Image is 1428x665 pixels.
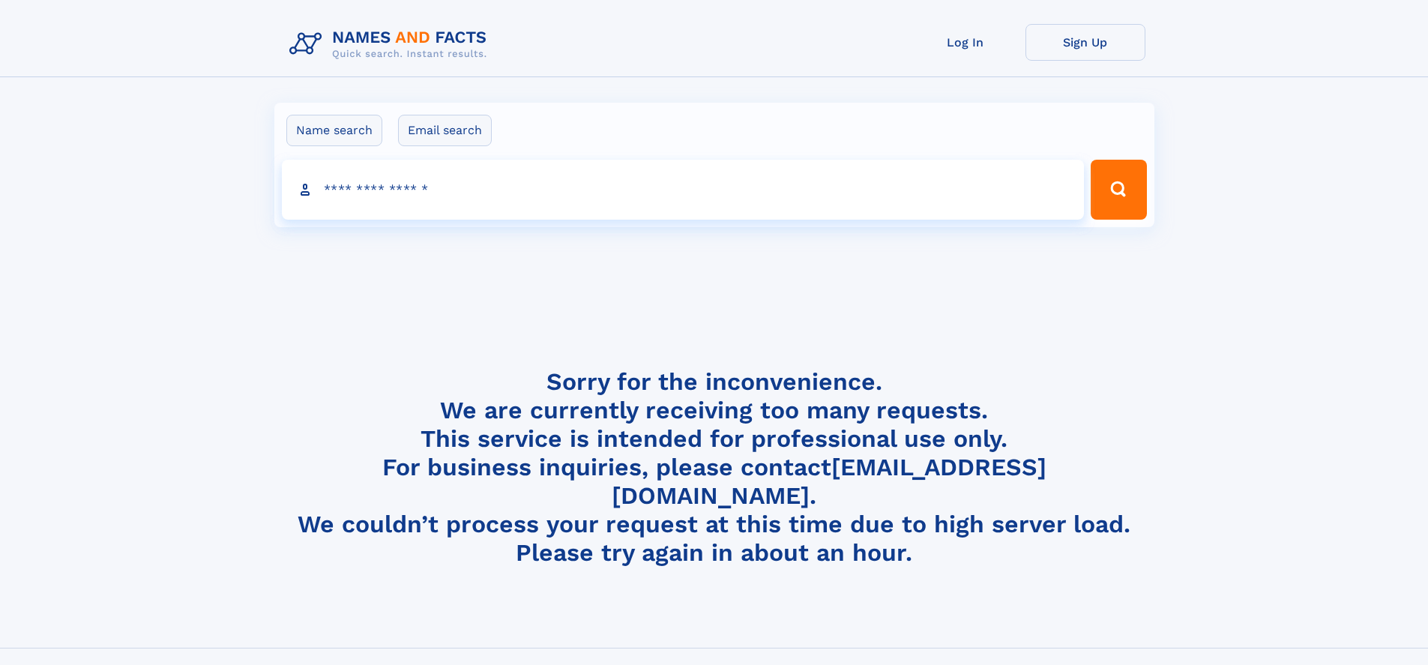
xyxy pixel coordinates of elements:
[283,367,1145,568] h4: Sorry for the inconvenience. We are currently receiving too many requests. This service is intend...
[1025,24,1145,61] a: Sign Up
[282,160,1085,220] input: search input
[286,115,382,146] label: Name search
[906,24,1025,61] a: Log In
[398,115,492,146] label: Email search
[612,453,1046,510] a: [EMAIL_ADDRESS][DOMAIN_NAME]
[1091,160,1146,220] button: Search Button
[283,24,499,64] img: Logo Names and Facts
